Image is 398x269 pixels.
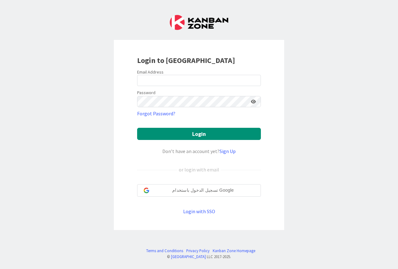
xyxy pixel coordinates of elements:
[137,69,164,75] label: Email Address
[137,147,261,155] div: Don’t have an account yet?
[170,15,228,30] img: Kanban Zone
[146,248,183,254] a: Terms and Conditions
[149,187,257,194] span: تسجيل الدخول باستخدام Google
[143,254,255,260] div: © LLC 2017- 2025 .
[137,89,155,96] label: Password
[137,55,235,65] b: Login to [GEOGRAPHIC_DATA]
[177,166,221,173] div: or login with email
[137,184,261,197] div: تسجيل الدخول باستخدام Google
[137,110,175,117] a: Forgot Password?
[171,254,206,259] a: [GEOGRAPHIC_DATA]
[183,208,215,214] a: Login with SSO
[186,248,210,254] a: Privacy Policy
[220,148,236,154] a: Sign Up
[213,248,255,254] a: Kanban Zone Homepage
[137,128,261,140] button: Login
